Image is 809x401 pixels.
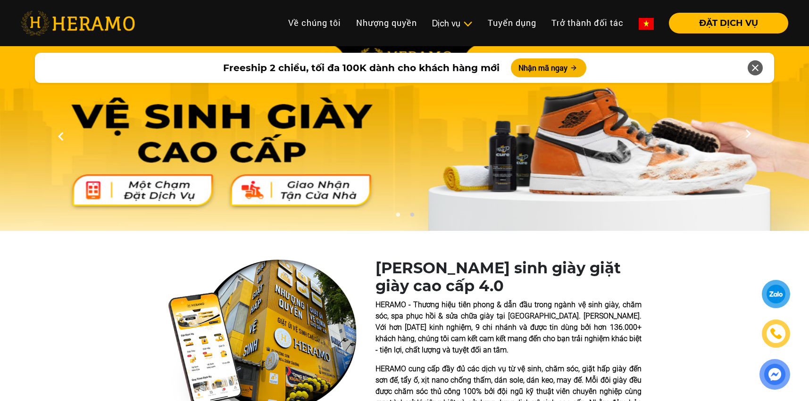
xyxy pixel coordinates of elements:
a: ĐẶT DỊCH VỤ [661,19,788,27]
a: Nhượng quyền [349,13,425,33]
button: 1 [393,212,402,221]
p: HERAMO - Thương hiệu tiên phong & dẫn đầu trong ngành vệ sinh giày, chăm sóc, spa phục hồi & sửa ... [375,299,642,356]
button: 2 [407,212,417,221]
img: subToggleIcon [463,19,473,29]
button: Nhận mã ngay [511,58,586,77]
a: Về chúng tôi [281,13,349,33]
h1: [PERSON_NAME] sinh giày giặt giày cao cấp 4.0 [375,259,642,295]
div: Dịch vụ [432,17,473,30]
span: Freeship 2 chiều, tối đa 100K dành cho khách hàng mới [223,61,500,75]
a: phone-icon [763,321,789,346]
img: heramo-logo.png [21,11,135,35]
a: Trở thành đối tác [544,13,631,33]
img: phone-icon [771,328,782,339]
a: Tuyển dụng [480,13,544,33]
img: vn-flag.png [639,18,654,30]
button: ĐẶT DỊCH VỤ [669,13,788,33]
